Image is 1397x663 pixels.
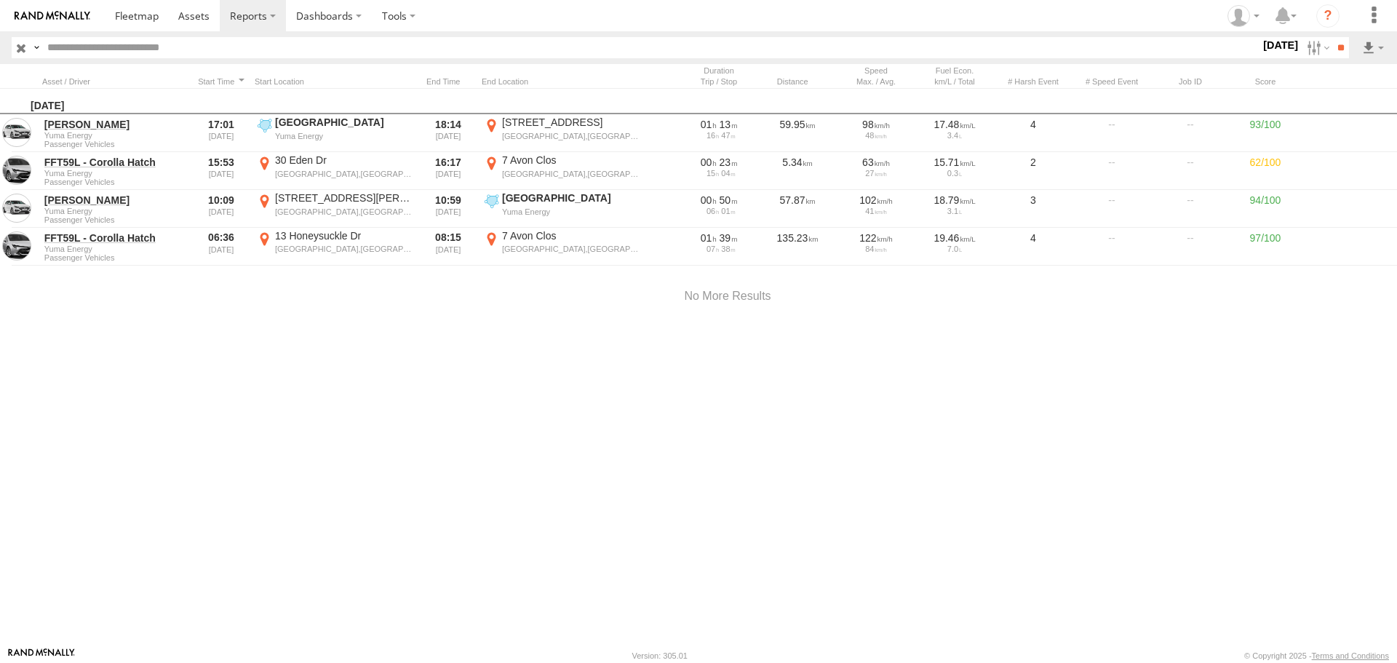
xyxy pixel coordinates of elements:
span: Yuma Energy [44,207,186,215]
div: 17.48 [920,118,989,131]
div: Job ID [1154,76,1227,87]
div: 59.95 [761,116,834,151]
span: 00 [701,156,717,168]
div: 57.87 [761,191,834,226]
span: Filter Results to this Group [44,215,186,224]
div: [GEOGRAPHIC_DATA],[GEOGRAPHIC_DATA] [502,244,640,254]
div: 7 Avon Clos [502,229,640,242]
span: Yuma Energy [44,131,186,140]
label: Click to View Event Location [482,191,642,226]
div: 94/100 [1233,191,1298,226]
div: 10:09 [DATE] [194,191,249,226]
div: 10:59 [DATE] [421,191,476,226]
span: 23 [720,156,738,168]
div: 48 [842,131,910,140]
div: 0.3 [920,169,989,178]
a: [PERSON_NAME] [44,194,186,207]
span: 47 [721,131,735,140]
label: Search Query [31,37,42,58]
a: FFT59L - Corolla Hatch [44,231,186,245]
div: [4400s] 24/07/2025 17:01 - 24/07/2025 18:14 [685,118,753,131]
label: [DATE] [1260,37,1301,53]
span: 13 [720,119,738,130]
div: Click to Sort [421,76,476,87]
a: View Asset in Asset Management [2,231,31,261]
div: 3.1 [920,207,989,215]
div: 27 [842,169,910,178]
div: [GEOGRAPHIC_DATA],[GEOGRAPHIC_DATA] [502,131,640,141]
a: View Asset in Asset Management [2,194,31,223]
div: 102 [842,194,910,207]
label: Click to View Event Location [482,229,642,264]
div: 16:17 [DATE] [421,154,476,188]
div: 97/100 [1233,229,1298,264]
div: [GEOGRAPHIC_DATA],[GEOGRAPHIC_DATA] [275,207,413,217]
div: 15.71 [920,156,989,169]
div: 19.46 [920,231,989,245]
div: 13 Honeysuckle Dr [275,229,413,242]
a: Visit our Website [8,648,75,663]
img: rand-logo.svg [15,11,90,21]
div: [STREET_ADDRESS][PERSON_NAME] [275,191,413,205]
label: Click to View Event Location [482,116,642,151]
div: 18.79 [920,194,989,207]
span: 01 [701,119,717,130]
a: FFT59L - Corolla Hatch [44,156,186,169]
span: 07 [707,245,719,253]
div: Yuma Energy [502,207,640,217]
div: 18:14 [DATE] [421,116,476,151]
div: [1405s] 24/07/2025 15:53 - 24/07/2025 16:17 [685,156,753,169]
span: 01 [701,232,717,244]
div: 84 [842,245,910,253]
div: © Copyright 2025 - [1244,651,1389,660]
div: 3 [997,191,1070,226]
span: 01 [721,207,735,215]
span: Filter Results to this Group [44,253,186,262]
span: 39 [720,232,738,244]
div: 2 [997,154,1070,188]
i: ? [1316,4,1340,28]
div: 4 [997,116,1070,151]
span: 06 [707,207,719,215]
div: [GEOGRAPHIC_DATA],[GEOGRAPHIC_DATA] [502,169,640,179]
div: 15:53 [DATE] [194,154,249,188]
div: Score [1233,76,1298,87]
div: 3.4 [920,131,989,140]
span: Yuma Energy [44,169,186,178]
div: [5947s] 24/07/2025 06:36 - 24/07/2025 08:15 [685,231,753,245]
span: Filter Results to this Group [44,140,186,148]
div: 135.23 [761,229,834,264]
div: [GEOGRAPHIC_DATA],[GEOGRAPHIC_DATA] [275,244,413,254]
div: 62/100 [1233,154,1298,188]
div: 41 [842,207,910,215]
div: Click to Sort [761,76,834,87]
div: [GEOGRAPHIC_DATA] [502,191,640,205]
div: 98 [842,118,910,131]
label: Export results as... [1361,37,1385,58]
div: 4 [997,229,1070,264]
a: View Asset in Asset Management [2,156,31,185]
div: Caidee Bell [1222,5,1265,27]
label: Click to View Event Location [255,229,415,264]
div: Version: 305.01 [632,651,688,660]
a: View Asset in Asset Management [2,118,31,147]
div: 93/100 [1233,116,1298,151]
div: [3002s] 24/07/2025 10:09 - 24/07/2025 10:59 [685,194,753,207]
span: 16 [707,131,719,140]
label: Search Filter Options [1301,37,1332,58]
span: 38 [721,245,735,253]
div: [STREET_ADDRESS] [502,116,640,129]
div: 5.34 [761,154,834,188]
a: [PERSON_NAME] [44,118,186,131]
a: Terms and Conditions [1312,651,1389,660]
div: 63 [842,156,910,169]
span: 15 [707,169,719,178]
div: 7.0 [920,245,989,253]
div: [GEOGRAPHIC_DATA] [275,116,413,129]
div: 30 Eden Dr [275,154,413,167]
div: Click to Sort [194,76,249,87]
span: 04 [721,169,735,178]
div: 122 [842,231,910,245]
label: Click to View Event Location [255,191,415,226]
div: 17:01 [DATE] [194,116,249,151]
